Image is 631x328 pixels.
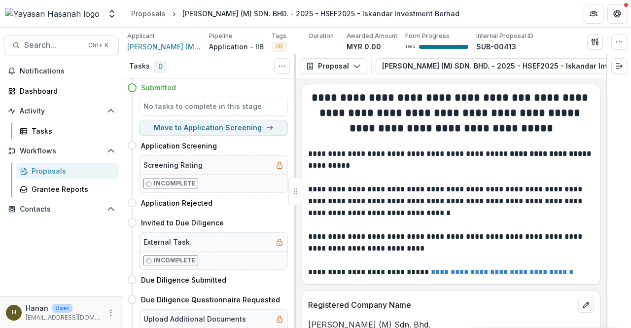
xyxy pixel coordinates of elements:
div: Proposals [32,166,111,176]
h4: Due Diligence Submitted [141,275,226,285]
p: MYR 0.00 [347,41,381,52]
img: Yayasan Hasanah logo [5,8,100,20]
h3: Tasks [129,62,150,71]
p: Application - IIB [209,41,264,52]
span: Contacts [20,205,103,214]
h4: Submitted [141,82,176,93]
a: [PERSON_NAME] (M) Sdn. Bhd. [127,41,201,52]
span: Notifications [20,67,115,75]
button: Open Activity [4,103,119,119]
div: Dashboard [20,86,111,96]
a: Tasks [16,123,119,139]
p: Pipeline [209,32,233,40]
div: Tasks [32,126,111,136]
button: Search... [4,36,119,55]
div: Grantee Reports [32,184,111,194]
button: Open Workflows [4,143,119,159]
button: Notifications [4,63,119,79]
p: Internal Proposal ID [476,32,533,40]
span: 0 [154,61,167,73]
button: edit [578,297,594,313]
p: 100 % [405,43,415,50]
p: [EMAIL_ADDRESS][DOMAIN_NAME] [26,313,101,322]
button: Partners [584,4,603,24]
span: IIB [276,43,283,50]
p: Registered Company Name [308,299,574,311]
div: [PERSON_NAME] (M) SDN. BHD. - 2025 - HSEF2025 - Iskandar Investment Berhad [182,8,459,19]
p: Form Progress [405,32,450,40]
p: Hanan [26,303,48,313]
a: Proposals [16,163,119,179]
h5: External Task [143,237,190,247]
button: Expand right [611,58,627,74]
span: Workflows [20,147,103,155]
button: Open Contacts [4,201,119,217]
div: Ctrl + K [86,40,110,51]
h4: Due Diligence Questionnaire Requested [141,294,280,305]
nav: breadcrumb [127,6,463,21]
button: Proposal [300,58,367,74]
p: User [52,304,72,313]
button: Open entity switcher [105,4,119,24]
span: Activity [20,107,103,115]
p: Tags [272,32,286,40]
span: Search... [24,40,82,50]
a: Dashboard [4,83,119,99]
h5: No tasks to complete in this stage [143,101,283,111]
div: Hanan [12,309,16,316]
p: Incomplete [154,256,196,265]
h4: Application Screening [141,141,217,151]
h5: Upload Additional Documents [143,314,246,324]
button: Move to Application Screening [139,120,288,136]
p: Applicant [127,32,155,40]
button: Toggle View Cancelled Tasks [274,58,290,74]
h4: Application Rejected [141,198,212,208]
button: More [105,307,117,319]
div: Proposals [131,8,166,19]
h4: Invited to Due Diligence [141,218,224,228]
p: SUB-00413 [476,41,516,52]
button: Get Help [607,4,627,24]
p: Awarded Amount [347,32,397,40]
a: Grantee Reports [16,181,119,197]
p: Duration [309,32,334,40]
p: Incomplete [154,179,196,188]
h5: Screening Rating [143,160,203,170]
a: Proposals [127,6,170,21]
